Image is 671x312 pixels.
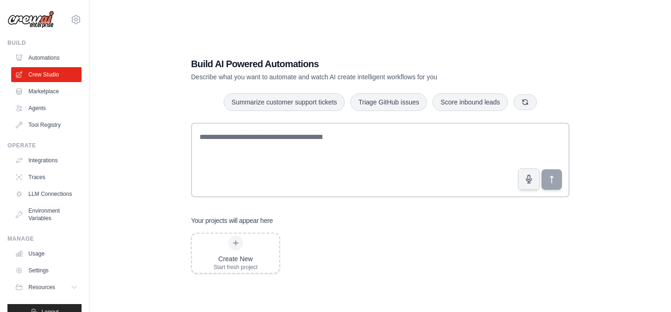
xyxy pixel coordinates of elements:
button: Click to speak your automation idea [518,168,540,190]
div: Operate [7,142,82,149]
div: Start fresh project [213,263,258,271]
button: Score inbound leads [432,93,508,111]
img: Logo [7,11,54,28]
div: Create New [213,254,258,263]
p: Describe what you want to automate and watch AI create intelligent workflows for you [191,72,504,82]
button: Resources [11,280,82,295]
a: Environment Variables [11,203,82,226]
h3: Your projects will appear here [191,216,273,225]
button: Triage GitHub issues [350,93,427,111]
a: Integrations [11,153,82,168]
div: Manage [7,235,82,243]
a: LLM Connections [11,187,82,201]
a: Usage [11,246,82,261]
button: Summarize customer support tickets [224,93,345,111]
a: Settings [11,263,82,278]
a: Automations [11,50,82,65]
div: Build [7,39,82,47]
a: Marketplace [11,84,82,99]
h1: Build AI Powered Automations [191,57,504,70]
a: Tool Registry [11,118,82,132]
span: Resources [28,284,55,291]
a: Traces [11,170,82,185]
a: Crew Studio [11,67,82,82]
a: Agents [11,101,82,116]
button: Get new suggestions [514,94,537,110]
